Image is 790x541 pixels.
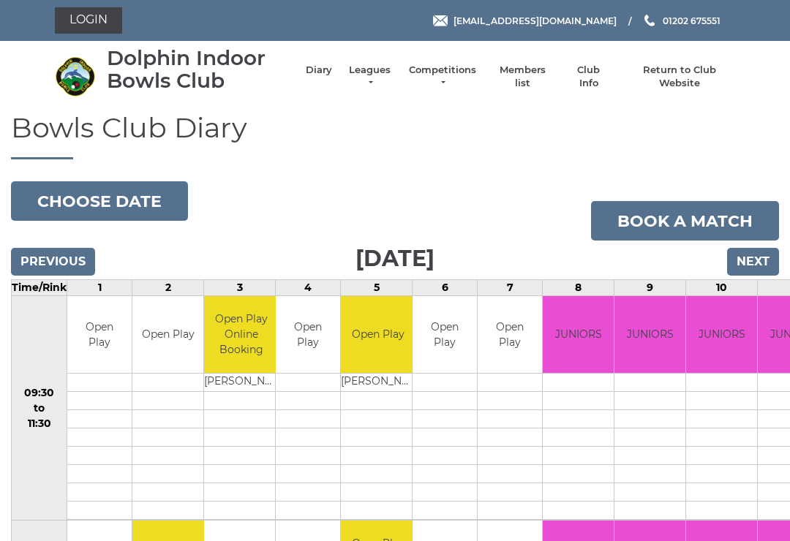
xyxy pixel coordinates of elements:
[107,47,291,92] div: Dolphin Indoor Bowls Club
[413,280,478,296] td: 6
[433,15,448,26] img: Email
[276,280,341,296] td: 4
[568,64,610,90] a: Club Info
[55,7,122,34] a: Login
[67,280,132,296] td: 1
[543,296,614,373] td: JUNIORS
[347,64,393,90] a: Leagues
[341,373,415,391] td: [PERSON_NAME]
[478,280,543,296] td: 7
[644,15,655,26] img: Phone us
[11,113,779,160] h1: Bowls Club Diary
[642,14,721,28] a: Phone us 01202 675551
[55,56,95,97] img: Dolphin Indoor Bowls Club
[663,15,721,26] span: 01202 675551
[413,296,477,373] td: Open Play
[306,64,332,77] a: Diary
[276,296,340,373] td: Open Play
[614,296,685,373] td: JUNIORS
[204,280,276,296] td: 3
[67,296,132,373] td: Open Play
[11,248,95,276] input: Previous
[614,280,686,296] td: 9
[478,296,542,373] td: Open Play
[204,373,278,391] td: [PERSON_NAME]
[433,14,617,28] a: Email [EMAIL_ADDRESS][DOMAIN_NAME]
[492,64,552,90] a: Members list
[407,64,478,90] a: Competitions
[686,280,758,296] td: 10
[12,280,67,296] td: Time/Rink
[625,64,735,90] a: Return to Club Website
[591,201,779,241] a: Book a match
[11,181,188,221] button: Choose date
[341,280,413,296] td: 5
[132,296,203,373] td: Open Play
[686,296,757,373] td: JUNIORS
[204,296,278,373] td: Open Play Online Booking
[727,248,779,276] input: Next
[341,296,415,373] td: Open Play
[454,15,617,26] span: [EMAIL_ADDRESS][DOMAIN_NAME]
[543,280,614,296] td: 8
[132,280,204,296] td: 2
[12,296,67,521] td: 09:30 to 11:30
